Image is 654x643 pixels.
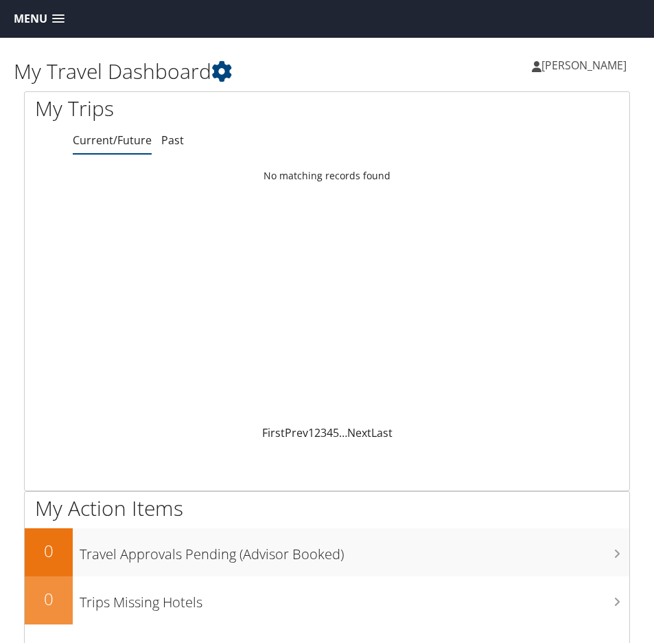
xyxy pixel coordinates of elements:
[14,12,47,25] span: Menu
[532,45,640,86] a: [PERSON_NAME]
[25,587,73,611] h2: 0
[339,425,347,440] span: …
[25,494,629,523] h1: My Action Items
[314,425,320,440] a: 2
[347,425,371,440] a: Next
[25,163,629,188] td: No matching records found
[80,586,629,612] h3: Trips Missing Hotels
[327,425,333,440] a: 4
[320,425,327,440] a: 3
[25,528,629,576] a: 0Travel Approvals Pending (Advisor Booked)
[25,539,73,563] h2: 0
[285,425,308,440] a: Prev
[308,425,314,440] a: 1
[371,425,393,440] a: Last
[14,57,327,86] h1: My Travel Dashboard
[80,538,629,564] h3: Travel Approvals Pending (Advisor Booked)
[262,425,285,440] a: First
[35,94,317,123] h1: My Trips
[25,576,629,624] a: 0Trips Missing Hotels
[73,133,152,148] a: Current/Future
[7,8,71,30] a: Menu
[333,425,339,440] a: 5
[541,58,627,73] span: [PERSON_NAME]
[161,133,184,148] a: Past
